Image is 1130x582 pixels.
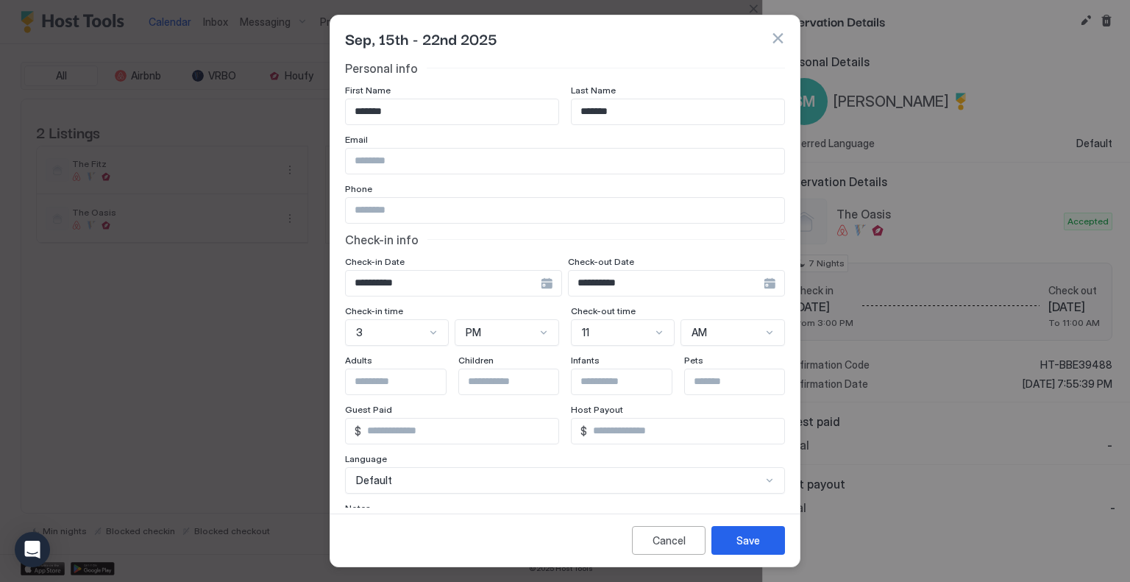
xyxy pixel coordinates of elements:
[685,369,806,394] input: Input Field
[345,404,392,415] span: Guest Paid
[345,61,418,76] span: Personal info
[346,369,466,394] input: Input Field
[458,355,494,366] span: Children
[345,503,371,514] span: Notes
[345,183,372,194] span: Phone
[345,233,419,247] span: Check-in info
[692,326,707,339] span: AM
[345,27,497,49] span: Sep, 15th - 22nd 2025
[736,533,760,548] div: Save
[345,256,405,267] span: Check-in Date
[361,419,558,444] input: Input Field
[459,369,580,394] input: Input Field
[15,532,50,567] div: Open Intercom Messenger
[568,256,634,267] span: Check-out Date
[684,355,703,366] span: Pets
[569,271,764,296] input: Input Field
[571,85,616,96] span: Last Name
[345,453,387,464] span: Language
[346,198,784,223] input: Input Field
[582,326,589,339] span: 11
[571,355,600,366] span: Infants
[632,526,706,555] button: Cancel
[466,326,481,339] span: PM
[345,134,368,145] span: Email
[355,425,361,438] span: $
[356,474,392,487] span: Default
[356,326,363,339] span: 3
[346,271,541,296] input: Input Field
[711,526,785,555] button: Save
[571,404,623,415] span: Host Payout
[572,99,784,124] input: Input Field
[571,305,636,316] span: Check-out time
[587,419,784,444] input: Input Field
[345,305,403,316] span: Check-in time
[580,425,587,438] span: $
[346,99,558,124] input: Input Field
[346,149,784,174] input: Input Field
[653,533,686,548] div: Cancel
[345,355,372,366] span: Adults
[572,369,692,394] input: Input Field
[345,85,391,96] span: First Name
